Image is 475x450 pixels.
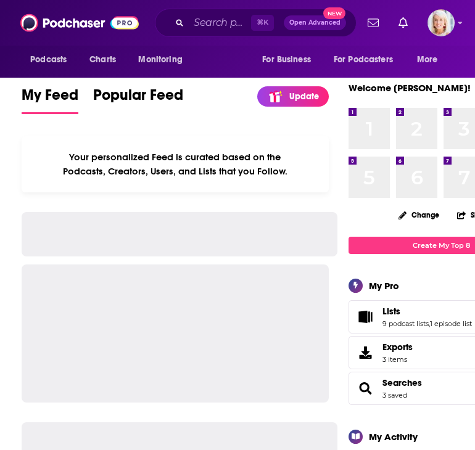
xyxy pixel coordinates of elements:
img: User Profile [427,9,455,36]
span: 3 items [382,355,413,364]
input: Search podcasts, credits, & more... [189,13,251,33]
span: Charts [89,51,116,68]
a: 3 saved [382,391,407,399]
div: My Pro [369,280,399,292]
a: Popular Feed [93,86,183,114]
span: New [323,7,345,19]
a: Welcome [PERSON_NAME]! [349,82,471,94]
span: Lists [382,306,400,317]
button: Change [391,207,447,223]
a: My Feed [22,86,78,114]
span: For Business [262,51,311,68]
span: For Podcasters [334,51,393,68]
a: Show notifications dropdown [394,12,413,33]
p: Update [289,91,319,102]
a: Show notifications dropdown [363,12,384,33]
a: Searches [353,380,378,397]
button: open menu [22,48,83,72]
button: Open AdvancedNew [284,15,346,30]
span: , [429,319,430,328]
a: Update [257,86,329,107]
button: open menu [326,48,411,72]
span: Popular Feed [93,86,183,112]
img: Podchaser - Follow, Share and Rate Podcasts [20,11,139,35]
span: Exports [382,342,413,353]
div: Search podcasts, credits, & more... [155,9,357,37]
span: Open Advanced [289,20,341,26]
span: ⌘ K [251,15,274,31]
a: 1 episode list [430,319,472,328]
span: Podcasts [30,51,67,68]
div: Your personalized Feed is curated based on the Podcasts, Creators, Users, and Lists that you Follow. [22,136,329,192]
span: Monitoring [138,51,182,68]
button: open menu [408,48,453,72]
span: My Feed [22,86,78,112]
a: Searches [382,377,422,388]
span: Exports [353,344,378,361]
span: Logged in as ashtonrc [427,9,455,36]
a: Lists [382,306,472,317]
span: More [417,51,438,68]
button: open menu [254,48,326,72]
a: Charts [81,48,123,72]
button: Show profile menu [427,9,455,36]
button: open menu [130,48,198,72]
a: Lists [353,308,378,325]
div: My Activity [369,431,418,443]
a: 9 podcast lists [382,319,429,328]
